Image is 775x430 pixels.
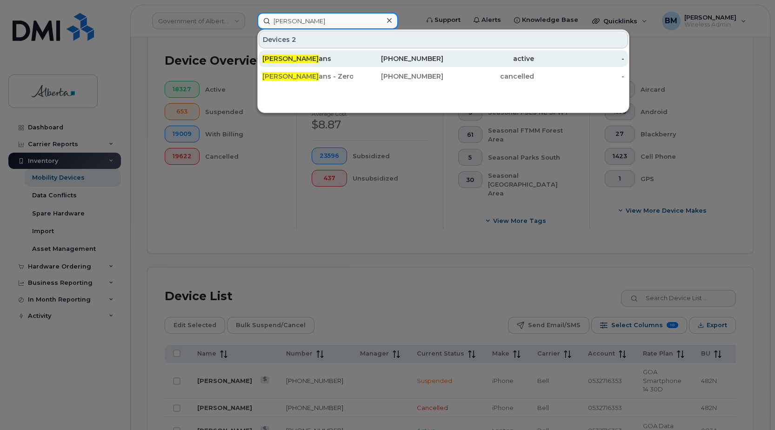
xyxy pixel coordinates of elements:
div: ans - Zero Use Project - Sa Sctask0246821 [262,72,353,81]
span: [PERSON_NAME] [262,72,319,81]
div: [PHONE_NUMBER] [353,72,444,81]
div: active [443,54,534,63]
div: - [534,72,625,81]
a: [PERSON_NAME]ans - Zero Use Project - Sa Sctask0246821[PHONE_NUMBER]cancelled- [259,68,628,85]
span: 2 [292,35,296,44]
div: Devices [259,31,628,48]
a: [PERSON_NAME]ans[PHONE_NUMBER]active- [259,50,628,67]
div: [PHONE_NUMBER] [353,54,444,63]
div: cancelled [443,72,534,81]
div: ans [262,54,353,63]
div: - [534,54,625,63]
span: [PERSON_NAME] [262,54,319,63]
input: Find something... [257,13,398,29]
